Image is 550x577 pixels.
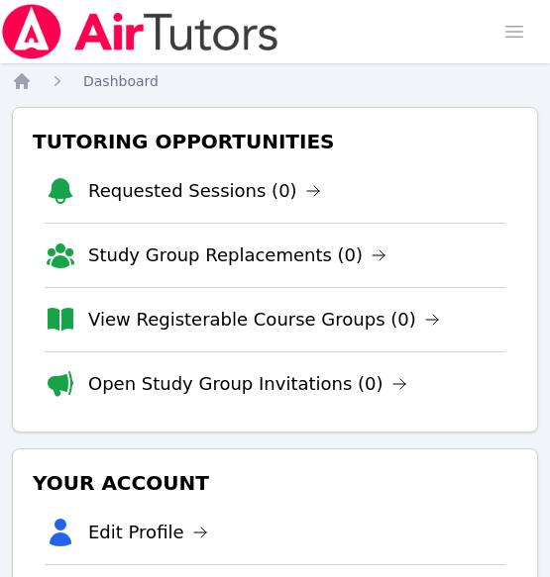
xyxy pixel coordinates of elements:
[88,519,208,546] a: Edit Profile
[12,71,538,91] nav: Breadcrumb
[83,73,159,89] span: Dashboard
[88,370,407,398] a: Open Study Group Invitations (0)
[88,306,440,334] a: View Registerable Course Groups (0)
[83,71,159,91] a: Dashboard
[29,465,521,501] h3: Your Account
[88,177,321,205] a: Requested Sessions (0)
[88,241,386,269] a: Study Group Replacements (0)
[29,124,521,159] h3: Tutoring Opportunities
